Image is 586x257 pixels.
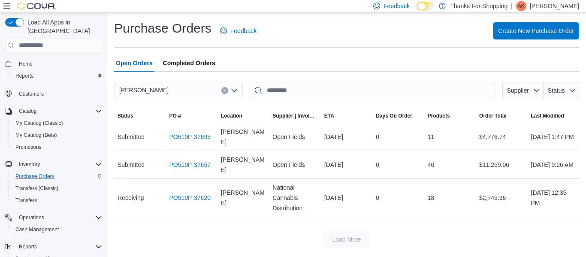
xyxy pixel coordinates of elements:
[417,2,435,11] input: Dark Mode
[269,128,320,145] div: Open Fields
[12,130,102,140] span: My Catalog (Beta)
[221,187,266,208] span: [PERSON_NAME]
[12,130,60,140] a: My Catalog (Beta)
[544,82,579,99] button: Status
[476,156,527,173] div: $11,259.06
[372,109,424,123] button: Days On Order
[217,22,260,39] a: Feedback
[12,118,102,128] span: My Catalog (Classic)
[15,242,40,252] button: Reports
[12,183,102,194] span: Transfers (Classic)
[9,117,106,129] button: My Catalog (Classic)
[12,183,62,194] a: Transfers (Classic)
[221,127,266,147] span: [PERSON_NAME]
[12,171,102,181] span: Purchase Orders
[169,193,211,203] a: PO519P-37620
[250,82,495,99] input: This is a search bar. After typing your query, hit enter to filter the results lower in the page.
[12,171,58,181] a: Purchase Orders
[376,132,379,142] span: 0
[12,118,66,128] a: My Catalog (Classic)
[2,158,106,170] button: Inventory
[15,242,102,252] span: Reports
[15,58,102,69] span: Home
[169,160,211,170] a: PO519P-37657
[19,108,36,115] span: Catalog
[118,132,145,142] span: Submitted
[12,195,102,206] span: Transfers
[12,71,102,81] span: Reports
[118,112,133,119] span: Status
[321,128,372,145] div: [DATE]
[9,141,106,153] button: Promotions
[502,82,544,99] button: Supplier
[384,2,410,10] span: Feedback
[12,142,45,152] a: Promotions
[2,105,106,117] button: Catalog
[528,109,580,123] button: Last Modified
[19,60,33,67] span: Home
[9,182,106,194] button: Transfers (Classic)
[19,214,44,221] span: Operations
[114,109,166,123] button: Status
[15,212,102,223] span: Operations
[2,241,106,253] button: Reports
[376,160,379,170] span: 0
[321,189,372,206] div: [DATE]
[9,170,106,182] button: Purchase Orders
[15,226,59,233] span: Cash Management
[217,109,269,123] button: Location
[376,193,379,203] span: 0
[518,1,525,11] span: AK
[230,27,257,35] span: Feedback
[221,112,242,119] div: Location
[269,179,320,217] div: National Cannabis Distribution
[9,224,106,236] button: Cash Management
[9,70,106,82] button: Reports
[15,132,57,139] span: My Catalog (Beta)
[15,159,102,169] span: Inventory
[119,85,169,95] span: [PERSON_NAME]
[450,1,507,11] p: Thanks For Shopping
[531,112,564,119] span: Last Modified
[498,27,574,35] span: Create New Purchase Order
[9,129,106,141] button: My Catalog (Beta)
[479,112,507,119] span: Order Total
[15,73,33,79] span: Reports
[2,57,106,70] button: Home
[169,112,181,119] span: PO #
[2,212,106,224] button: Operations
[424,109,476,123] button: Products
[511,1,513,11] p: |
[163,54,215,72] span: Completed Orders
[15,144,42,151] span: Promotions
[231,87,238,94] button: Open list of options
[428,112,450,119] span: Products
[15,59,36,69] a: Home
[376,112,412,119] span: Days On Order
[476,189,527,206] div: $2,745.36
[17,2,56,10] img: Cova
[528,184,580,212] div: [DATE] 12:35 PM
[548,87,565,94] span: Status
[24,18,102,35] span: Load All Apps in [GEOGRAPHIC_DATA]
[15,197,37,204] span: Transfers
[221,154,266,175] span: [PERSON_NAME]
[15,106,40,116] button: Catalog
[19,161,40,168] span: Inventory
[19,243,37,250] span: Reports
[321,109,372,123] button: ETA
[2,87,106,100] button: Customers
[323,231,371,248] button: Load More
[15,120,63,127] span: My Catalog (Classic)
[169,132,211,142] a: PO519P-37695
[428,132,435,142] span: 11
[516,1,526,11] div: Anya Kinzel-Cadrin
[15,106,102,116] span: Catalog
[9,194,106,206] button: Transfers
[428,193,435,203] span: 18
[493,22,579,39] button: Create New Purchase Order
[166,109,217,123] button: PO #
[476,109,527,123] button: Order Total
